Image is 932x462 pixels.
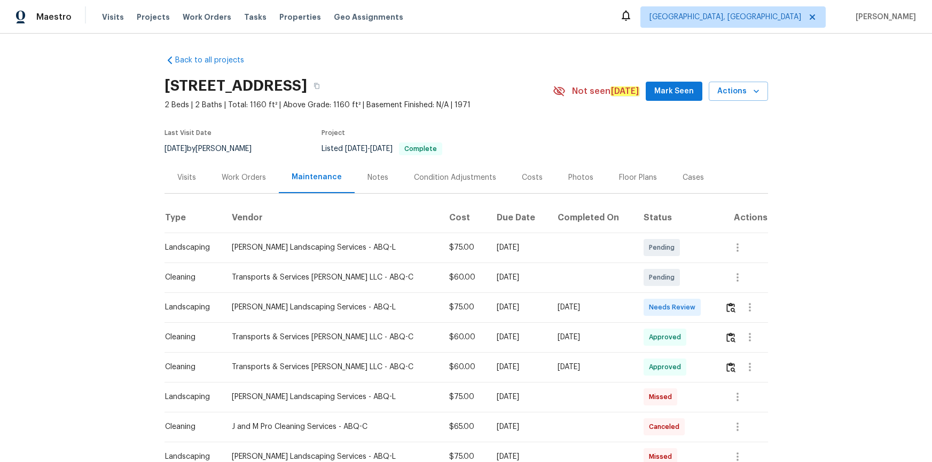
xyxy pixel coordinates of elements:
span: Canceled [649,421,684,432]
h2: [STREET_ADDRESS] [165,81,307,91]
img: Review Icon [726,332,735,342]
div: $75.00 [449,302,480,313]
span: Properties [279,12,321,22]
div: $65.00 [449,421,480,432]
span: Geo Assignments [334,12,403,22]
div: Maintenance [292,172,342,182]
span: Tasks [244,13,267,21]
th: Status [635,203,716,233]
button: Review Icon [725,354,737,380]
span: [PERSON_NAME] [851,12,916,22]
div: Cleaning [165,362,215,372]
div: [DATE] [497,421,541,432]
span: Approved [649,362,685,372]
div: $75.00 [449,451,480,462]
div: Notes [367,172,388,183]
span: - [345,145,393,153]
img: Review Icon [726,362,735,372]
th: Type [165,203,224,233]
div: Transports & Services [PERSON_NAME] LLC - ABQ-C [232,272,432,283]
div: [DATE] [497,451,541,462]
span: Last Visit Date [165,130,212,136]
th: Cost [441,203,488,233]
div: [PERSON_NAME] Landscaping Services - ABQ-L [232,392,432,402]
button: Mark Seen [646,82,702,101]
div: $60.00 [449,332,480,342]
div: [DATE] [497,392,541,402]
th: Completed On [549,203,635,233]
div: [DATE] [497,272,541,283]
div: Transports & Services [PERSON_NAME] LLC - ABQ-C [232,362,432,372]
div: Cleaning [165,332,215,342]
img: Review Icon [726,302,735,313]
span: Needs Review [649,302,700,313]
div: Work Orders [222,172,266,183]
a: Back to all projects [165,55,267,66]
span: Project [322,130,345,136]
div: [DATE] [497,302,541,313]
div: [DATE] [497,242,541,253]
div: Floor Plans [619,172,657,183]
div: $75.00 [449,392,480,402]
div: [PERSON_NAME] Landscaping Services - ABQ-L [232,451,432,462]
span: Maestro [36,12,72,22]
div: $60.00 [449,362,480,372]
div: by [PERSON_NAME] [165,142,264,155]
th: Due Date [488,203,549,233]
div: Landscaping [165,302,215,313]
div: [DATE] [558,362,626,372]
div: [DATE] [497,332,541,342]
th: Actions [716,203,767,233]
span: Missed [649,451,676,462]
span: Actions [717,85,759,98]
span: [GEOGRAPHIC_DATA], [GEOGRAPHIC_DATA] [649,12,801,22]
span: Mark Seen [654,85,694,98]
span: [DATE] [345,145,367,153]
button: Copy Address [307,76,326,95]
div: Condition Adjustments [414,172,496,183]
div: Landscaping [165,242,215,253]
div: J and M Pro Cleaning Services - ABQ-C [232,421,432,432]
span: Pending [649,242,679,253]
span: Approved [649,332,685,342]
span: Pending [649,272,679,283]
div: [DATE] [558,302,626,313]
div: $75.00 [449,242,480,253]
div: Cleaning [165,421,215,432]
div: [PERSON_NAME] Landscaping Services - ABQ-L [232,242,432,253]
div: [PERSON_NAME] Landscaping Services - ABQ-L [232,302,432,313]
button: Review Icon [725,294,737,320]
div: Photos [568,172,593,183]
div: [DATE] [558,332,626,342]
span: Missed [649,392,676,402]
div: Landscaping [165,392,215,402]
div: [DATE] [497,362,541,372]
span: [DATE] [165,145,187,153]
div: Landscaping [165,451,215,462]
div: $60.00 [449,272,480,283]
span: Visits [102,12,124,22]
div: Visits [177,172,196,183]
div: Costs [522,172,543,183]
button: Actions [709,82,768,101]
span: [DATE] [370,145,393,153]
span: Not seen [572,86,639,97]
button: Review Icon [725,324,737,350]
em: [DATE] [610,86,639,96]
span: 2 Beds | 2 Baths | Total: 1160 ft² | Above Grade: 1160 ft² | Basement Finished: N/A | 1971 [165,100,553,110]
span: Work Orders [183,12,231,22]
span: Complete [400,146,441,152]
span: Projects [137,12,170,22]
span: Listed [322,145,442,153]
div: Cases [683,172,704,183]
div: Cleaning [165,272,215,283]
th: Vendor [223,203,441,233]
div: Transports & Services [PERSON_NAME] LLC - ABQ-C [232,332,432,342]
